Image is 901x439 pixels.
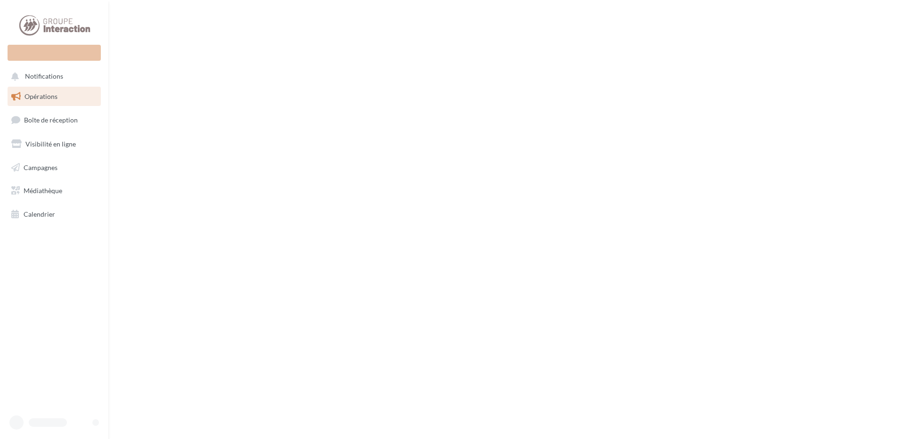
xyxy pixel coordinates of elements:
[25,92,57,100] span: Opérations
[25,73,63,81] span: Notifications
[24,210,55,218] span: Calendrier
[6,87,103,106] a: Opérations
[6,181,103,201] a: Médiathèque
[25,140,76,148] span: Visibilité en ligne
[6,204,103,224] a: Calendrier
[24,163,57,171] span: Campagnes
[8,45,101,61] div: Nouvelle campagne
[6,110,103,130] a: Boîte de réception
[24,116,78,124] span: Boîte de réception
[6,134,103,154] a: Visibilité en ligne
[6,158,103,178] a: Campagnes
[24,187,62,195] span: Médiathèque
